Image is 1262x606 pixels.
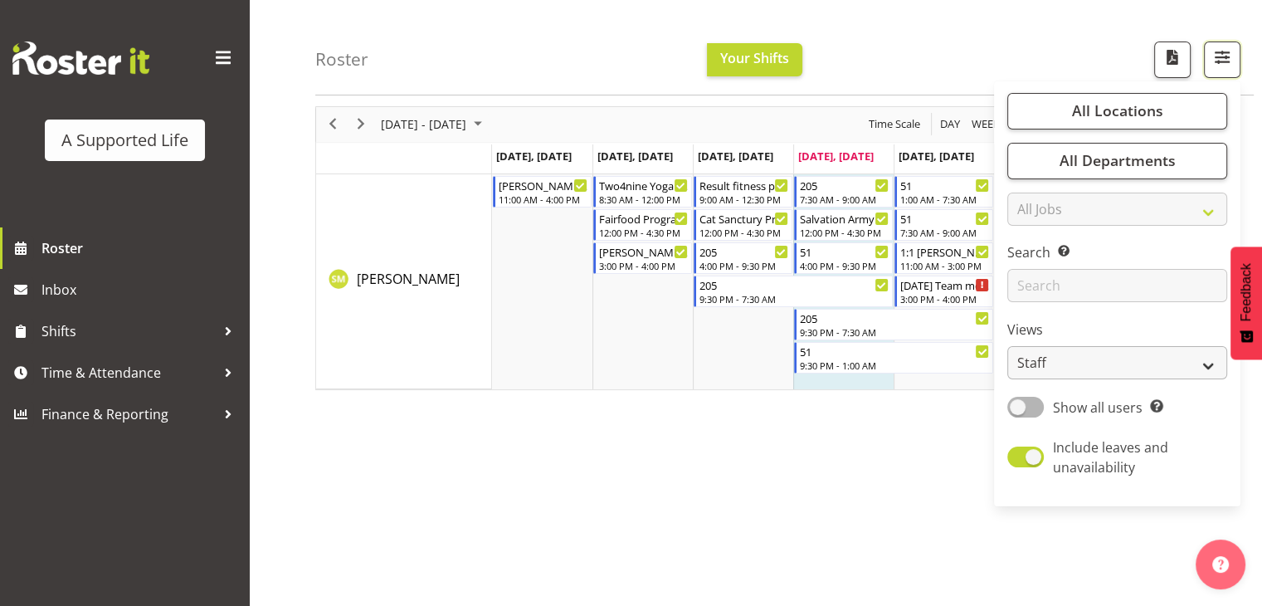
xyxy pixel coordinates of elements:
div: 1:00 AM - 7:30 AM [900,193,989,206]
div: 12:00 PM - 4:30 PM [800,226,889,239]
span: All Locations [1071,101,1162,121]
div: 205 [699,276,889,293]
button: Download a PDF of the roster according to the set date range. [1154,42,1191,78]
div: Sophie Mitchell"s event - Fairfood Program Begin From Tuesday, September 30, 2025 at 12:00:00 PM ... [593,209,692,241]
div: Cat Sanctury Program [699,210,788,227]
div: 205 [800,177,889,193]
button: Filter Shifts [1204,42,1240,78]
div: 1:1 [PERSON_NAME] support [900,243,989,260]
div: 7:30 AM - 9:00 AM [900,226,989,239]
span: Time Scale [867,114,922,134]
input: Search [1007,270,1227,303]
div: Sophie Mitchell"s event - Treena 1:1 Support Begin From Monday, September 29, 2025 at 11:00:00 AM... [493,176,592,208]
span: Roster [41,236,241,261]
div: 51 [800,343,989,359]
button: Time Scale [866,114,923,134]
span: [PERSON_NAME] [357,270,460,288]
div: [PERSON_NAME] 1:1 Support [499,177,587,193]
span: Day [938,114,962,134]
div: Sophie Mitchell"s event - 205 Begin From Thursday, October 2, 2025 at 9:30:00 PM GMT+13:00 Ends A... [794,309,993,340]
div: Fairfood Program [599,210,688,227]
div: Two4nine Yoga [PERSON_NAME] [599,177,688,193]
div: 11:00 AM - 3:00 PM [900,259,989,272]
h4: Roster [315,50,368,69]
div: Timeline Week of October 2, 2025 [315,106,1196,390]
span: Inbox [41,277,241,302]
div: Sophie Mitchell"s event - 205 Begin From Wednesday, October 1, 2025 at 4:00:00 PM GMT+13:00 Ends ... [694,242,792,274]
div: 4:00 PM - 9:30 PM [699,259,788,272]
div: Sophie Mitchell"s event - Two4nine Yoga Sophie Begin From Tuesday, September 30, 2025 at 8:30:00 ... [593,176,692,208]
div: A Supported Life [61,128,188,153]
div: 3:00 PM - 4:00 PM [599,259,688,272]
div: 9:30 PM - 1:00 AM [800,359,989,372]
div: 4:00 PM - 9:30 PM [800,259,889,272]
div: Sophie Mitchell"s event - Jess and Sophie Begin From Tuesday, September 30, 2025 at 3:00:00 PM GM... [593,242,692,274]
div: Sophie Mitchell"s event - 51 Begin From Friday, October 3, 2025 at 7:30:00 AM GMT+13:00 Ends At F... [894,209,993,241]
div: Salvation Army [800,210,889,227]
span: [DATE], [DATE] [496,149,572,164]
span: [DATE], [DATE] [698,149,773,164]
span: Include leaves and unavailability [1053,438,1168,476]
span: [DATE], [DATE] [899,149,974,164]
span: Finance & Reporting [41,402,216,427]
span: Show all users [1053,398,1143,417]
a: [PERSON_NAME] [357,269,460,289]
img: help-xxl-2.png [1212,556,1229,573]
div: Sophie Mitchell"s event - 205 Begin From Wednesday, October 1, 2025 at 9:30:00 PM GMT+13:00 Ends ... [694,276,893,307]
span: [DATE] - [DATE] [379,114,468,134]
span: Week [970,114,1001,134]
div: Sophie Mitchell"s event - 51 Begin From Friday, October 3, 2025 at 1:00:00 AM GMT+13:00 Ends At F... [894,176,993,208]
img: Rosterit website logo [12,42,149,75]
div: [DATE] Team meeting [900,276,989,293]
div: 3:00 PM - 4:00 PM [900,292,989,305]
div: 8:30 AM - 12:00 PM [599,193,688,206]
button: Your Shifts [707,43,802,76]
div: 7:30 AM - 9:00 AM [800,193,889,206]
label: Search [1007,243,1227,263]
div: Sep 29 - Oct 05, 2025 [375,107,492,142]
div: Sophie Mitchell"s event - 205 Begin From Thursday, October 2, 2025 at 7:30:00 AM GMT+13:00 Ends A... [794,176,893,208]
div: 51 [800,243,889,260]
button: All Locations [1007,93,1227,130]
div: 11:00 AM - 4:00 PM [499,193,587,206]
span: All Departments [1059,151,1175,171]
span: [DATE], [DATE] [798,149,874,164]
div: 205 [800,310,989,326]
div: 51 [900,210,989,227]
label: Views [1007,320,1227,340]
div: Result fitness program [699,177,788,193]
button: All Departments [1007,143,1227,179]
table: Timeline Week of October 2, 2025 [492,174,1195,389]
div: Sophie Mitchell"s event - Result fitness program Begin From Wednesday, October 1, 2025 at 9:00:00... [694,176,792,208]
button: October 2025 [378,114,490,134]
div: 12:00 PM - 4:30 PM [599,226,688,239]
div: Sophie Mitchell"s event - Cat Sanctury Program Begin From Wednesday, October 1, 2025 at 12:00:00 ... [694,209,792,241]
div: 9:00 AM - 12:30 PM [699,193,788,206]
div: Sophie Mitchell"s event - 1:1 Treena support Begin From Friday, October 3, 2025 at 11:00:00 AM GM... [894,242,993,274]
span: Feedback [1239,263,1254,321]
div: Sophie Mitchell"s event - Salvation Army Begin From Thursday, October 2, 2025 at 12:00:00 PM GMT+... [794,209,893,241]
td: Sophie Mitchell resource [316,174,492,389]
span: Time & Attendance [41,360,216,385]
span: Shifts [41,319,216,344]
span: Your Shifts [720,49,789,67]
button: Previous [322,114,344,134]
button: Timeline Day [938,114,963,134]
div: previous period [319,107,347,142]
span: [DATE], [DATE] [597,149,673,164]
div: 9:30 PM - 7:30 AM [800,325,989,339]
div: 12:00 PM - 4:30 PM [699,226,788,239]
div: Sophie Mitchell"s event - 51 Begin From Thursday, October 2, 2025 at 9:30:00 PM GMT+13:00 Ends At... [794,342,993,374]
div: 205 [699,243,788,260]
button: Feedback - Show survey [1230,247,1262,359]
button: Timeline Week [969,114,1003,134]
button: Next [350,114,373,134]
div: 51 [900,177,989,193]
div: [PERSON_NAME] and [PERSON_NAME] [599,243,688,260]
div: 9:30 PM - 7:30 AM [699,292,889,305]
div: next period [347,107,375,142]
div: Sophie Mitchell"s event - 51 Begin From Thursday, October 2, 2025 at 4:00:00 PM GMT+13:00 Ends At... [794,242,893,274]
div: Sophie Mitchell"s event - Friday Team meeting Begin From Friday, October 3, 2025 at 3:00:00 PM GM... [894,276,993,307]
